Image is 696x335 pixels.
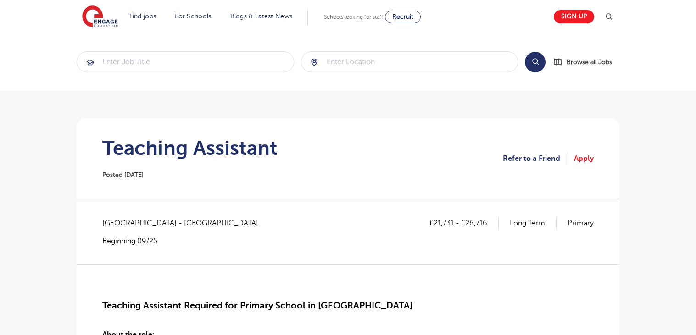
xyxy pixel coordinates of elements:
h1: Teaching Assistant [102,137,278,159]
a: Refer to a Friend [503,153,568,165]
input: Submit [77,52,294,72]
span: Browse all Jobs [567,57,612,67]
p: £21,731 - £26,716 [429,217,499,229]
a: For Schools [175,13,211,20]
span: Schools looking for staff [324,14,383,20]
p: Long Term [510,217,557,229]
a: Blogs & Latest News [230,13,293,20]
span: Recruit [392,13,413,20]
a: Browse all Jobs [553,57,619,67]
span: [GEOGRAPHIC_DATA] - [GEOGRAPHIC_DATA] [102,217,267,229]
div: Submit [301,51,518,72]
span: Posted [DATE] [102,171,144,178]
p: Beginning 09/25 [102,236,267,246]
button: Search [525,52,546,72]
a: Sign up [554,10,594,23]
a: Find jobs [129,13,156,20]
input: Submit [301,52,518,72]
div: Submit [77,51,294,72]
p: Primary [568,217,594,229]
a: Recruit [385,11,421,23]
span: Teaching Assistant Required for Primary School in [GEOGRAPHIC_DATA] [102,300,412,311]
img: Engage Education [82,5,118,28]
a: Apply [574,153,594,165]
